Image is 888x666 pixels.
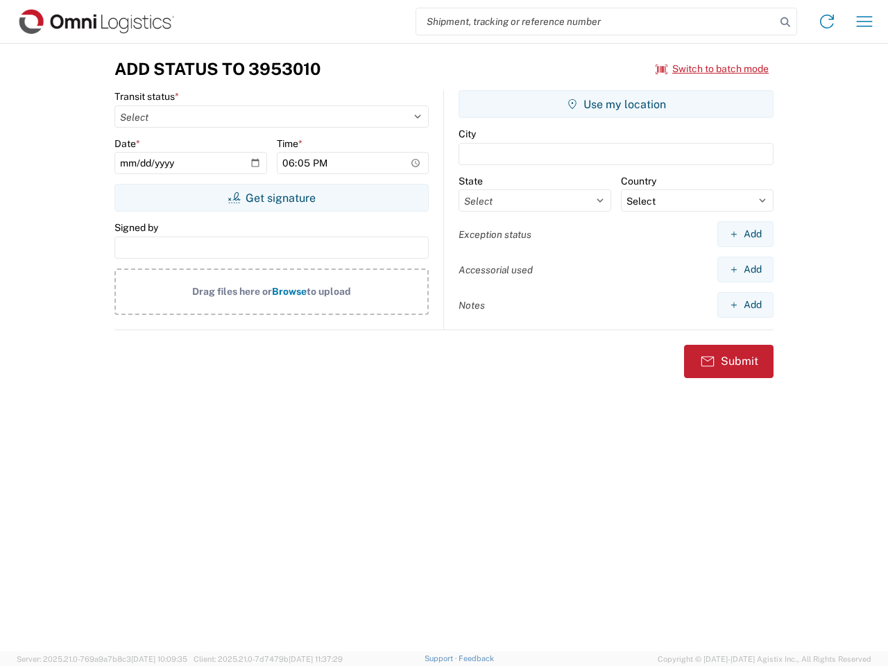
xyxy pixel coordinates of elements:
[459,654,494,663] a: Feedback
[194,655,343,663] span: Client: 2025.21.0-7d7479b
[272,286,307,297] span: Browse
[416,8,776,35] input: Shipment, tracking or reference number
[459,228,531,241] label: Exception status
[717,292,774,318] button: Add
[277,137,302,150] label: Time
[114,137,140,150] label: Date
[459,299,485,311] label: Notes
[425,654,459,663] a: Support
[459,128,476,140] label: City
[114,59,321,79] h3: Add Status to 3953010
[656,58,769,80] button: Switch to batch mode
[17,655,187,663] span: Server: 2025.21.0-769a9a7b8c3
[621,175,656,187] label: Country
[114,221,158,234] label: Signed by
[459,175,483,187] label: State
[658,653,871,665] span: Copyright © [DATE]-[DATE] Agistix Inc., All Rights Reserved
[717,257,774,282] button: Add
[307,286,351,297] span: to upload
[289,655,343,663] span: [DATE] 11:37:29
[114,90,179,103] label: Transit status
[684,345,774,378] button: Submit
[131,655,187,663] span: [DATE] 10:09:35
[717,221,774,247] button: Add
[114,184,429,212] button: Get signature
[459,90,774,118] button: Use my location
[192,286,272,297] span: Drag files here or
[459,264,533,276] label: Accessorial used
